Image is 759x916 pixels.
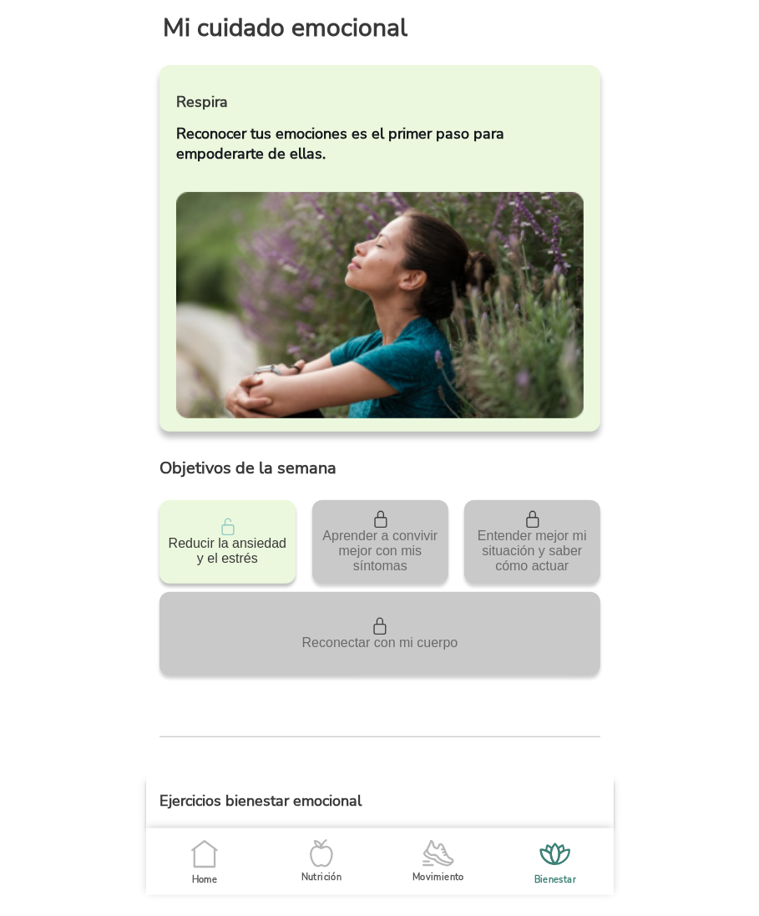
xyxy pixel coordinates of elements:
[301,871,341,883] ion-label: Nutrición
[412,871,464,883] ion-label: Movimiento
[534,873,575,886] ion-label: Bienestar
[159,458,600,478] h5: Objetivos de la semana
[166,536,289,566] ion-text: Reducir la ansiedad y el estrés
[176,92,228,112] b: Respira
[159,791,362,811] b: Ejercicios bienestar emocional
[191,873,216,886] ion-label: Home
[163,13,407,43] h3: Mi cuidado emocional
[176,124,584,164] p: Reconocer tus emociones es el primer paso para empoderarte de ellas.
